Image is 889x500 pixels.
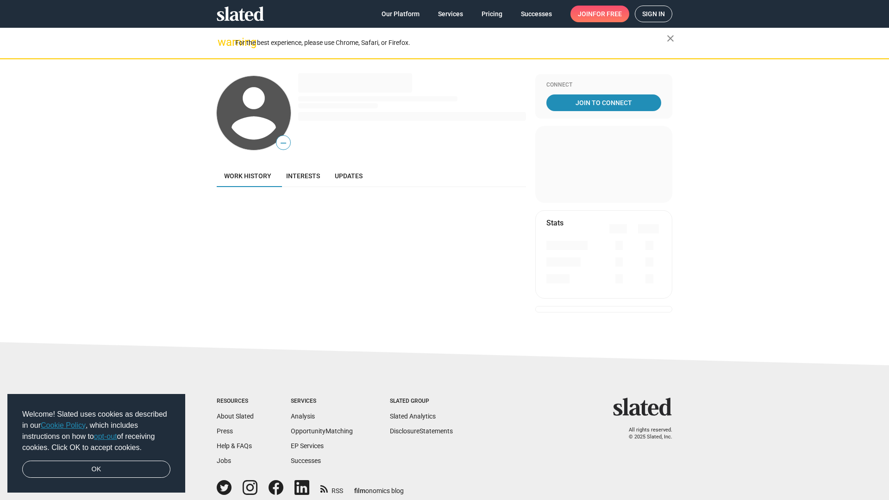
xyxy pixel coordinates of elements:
[279,165,327,187] a: Interests
[546,218,563,228] mat-card-title: Stats
[217,457,231,464] a: Jobs
[327,165,370,187] a: Updates
[217,427,233,435] a: Press
[217,442,252,450] a: Help & FAQs
[217,398,254,405] div: Resources
[390,412,436,420] a: Slated Analytics
[41,421,86,429] a: Cookie Policy
[335,172,363,180] span: Updates
[354,487,365,494] span: film
[235,37,667,49] div: For the best experience, please use Chrome, Safari, or Firefox.
[276,137,290,149] span: —
[22,409,170,453] span: Welcome! Slated uses cookies as described in our , which includes instructions on how to of recei...
[665,33,676,44] mat-icon: close
[217,165,279,187] a: Work history
[291,398,353,405] div: Services
[7,394,185,493] div: cookieconsent
[431,6,470,22] a: Services
[291,442,324,450] a: EP Services
[642,6,665,22] span: Sign in
[546,81,661,89] div: Connect
[374,6,427,22] a: Our Platform
[94,432,117,440] a: opt-out
[291,427,353,435] a: OpportunityMatching
[291,412,315,420] a: Analysis
[619,427,672,440] p: All rights reserved. © 2025 Slated, Inc.
[224,172,271,180] span: Work history
[474,6,510,22] a: Pricing
[320,481,343,495] a: RSS
[291,457,321,464] a: Successes
[521,6,552,22] span: Successes
[570,6,629,22] a: Joinfor free
[390,427,453,435] a: DisclosureStatements
[546,94,661,111] a: Join To Connect
[593,6,622,22] span: for free
[548,94,659,111] span: Join To Connect
[217,412,254,420] a: About Slated
[218,37,229,48] mat-icon: warning
[578,6,622,22] span: Join
[513,6,559,22] a: Successes
[22,461,170,478] a: dismiss cookie message
[390,398,453,405] div: Slated Group
[482,6,502,22] span: Pricing
[354,479,404,495] a: filmonomics blog
[286,172,320,180] span: Interests
[382,6,419,22] span: Our Platform
[635,6,672,22] a: Sign in
[438,6,463,22] span: Services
